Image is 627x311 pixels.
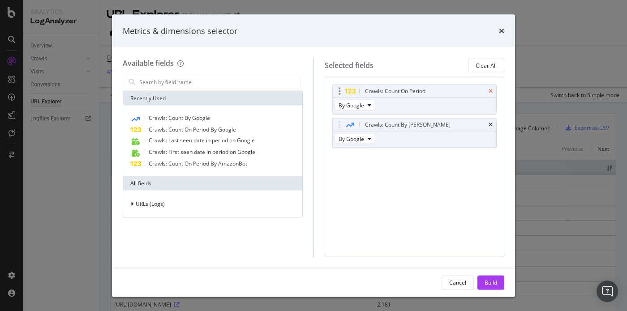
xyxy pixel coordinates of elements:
[597,281,618,302] div: Open Intercom Messenger
[489,122,493,128] div: times
[123,91,302,106] div: Recently Used
[477,275,504,290] button: Build
[332,118,497,148] div: Crawls: Count By [PERSON_NAME]timesBy Google
[476,61,497,69] div: Clear All
[149,136,255,144] span: Crawls: Last seen date in period on Google
[149,148,255,156] span: Crawls: First seen date in period on Google
[149,114,210,122] span: Crawls: Count By Google
[365,120,451,129] div: Crawls: Count By [PERSON_NAME]
[136,200,165,208] span: URLs (Logs)
[123,58,174,68] div: Available fields
[499,25,504,37] div: times
[468,58,504,72] button: Clear All
[489,89,493,94] div: times
[365,87,425,96] div: Crawls: Count On Period
[339,101,364,109] span: By Google
[332,85,497,115] div: Crawls: Count On PeriodtimesBy Google
[449,278,466,286] div: Cancel
[325,60,374,70] div: Selected fields
[339,135,364,142] span: By Google
[149,126,236,133] span: Crawls: Count On Period By Google
[123,25,237,37] div: Metrics & dimensions selector
[335,100,375,111] button: By Google
[112,14,515,297] div: modal
[123,176,302,191] div: All fields
[485,278,497,286] div: Build
[442,275,474,290] button: Cancel
[335,133,375,144] button: By Google
[138,75,301,89] input: Search by field name
[149,160,247,167] span: Crawls: Count On Period By AmazonBot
